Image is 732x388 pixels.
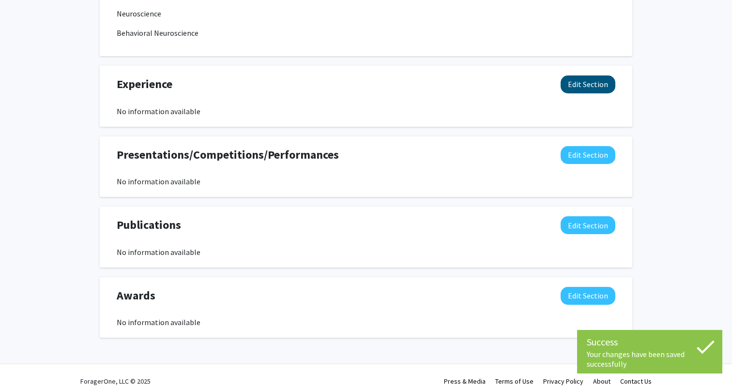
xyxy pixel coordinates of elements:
[117,146,339,164] span: Presentations/Competitions/Performances
[117,216,181,234] span: Publications
[561,75,615,93] button: Edit Experience
[7,344,41,381] iframe: Chat
[620,377,652,386] a: Contact Us
[117,176,615,187] div: No information available
[561,146,615,164] button: Edit Presentations/Competitions/Performances
[587,335,713,349] div: Success
[444,377,486,386] a: Press & Media
[561,216,615,234] button: Edit Publications
[117,27,615,39] p: Behavioral Neuroscience
[495,377,534,386] a: Terms of Use
[587,349,713,369] div: Your changes have been saved successfully
[543,377,583,386] a: Privacy Policy
[593,377,610,386] a: About
[117,75,172,93] span: Experience
[117,316,615,328] div: No information available
[117,8,615,19] p: Neuroscience
[117,287,155,304] span: Awards
[117,246,615,258] div: No information available
[117,105,615,117] div: No information available
[561,287,615,305] button: Edit Awards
